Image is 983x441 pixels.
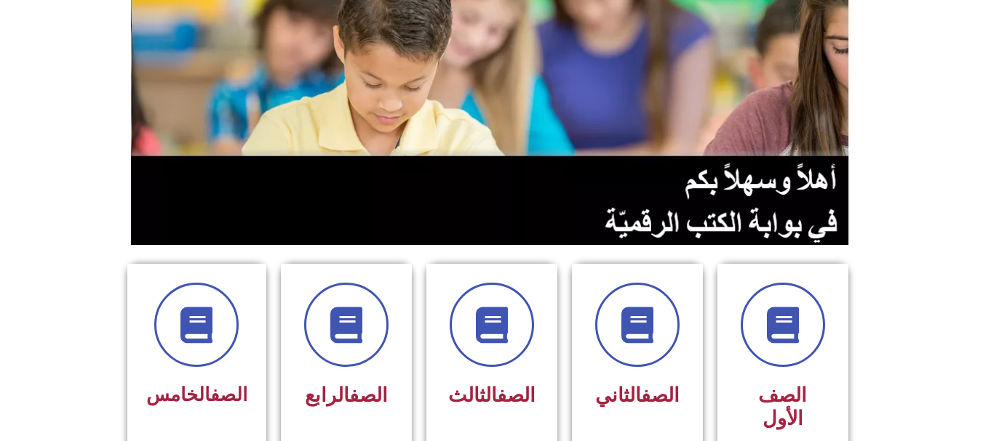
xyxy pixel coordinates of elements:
span: الثاني [595,384,680,407]
span: الثالث [448,384,536,407]
a: الصف [497,384,536,407]
a: الصف [641,384,680,407]
span: الرابع [305,384,388,407]
a: الصف [210,384,247,405]
a: الصف [349,384,388,407]
span: الخامس [146,384,247,405]
span: الصف الأول [758,384,807,430]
